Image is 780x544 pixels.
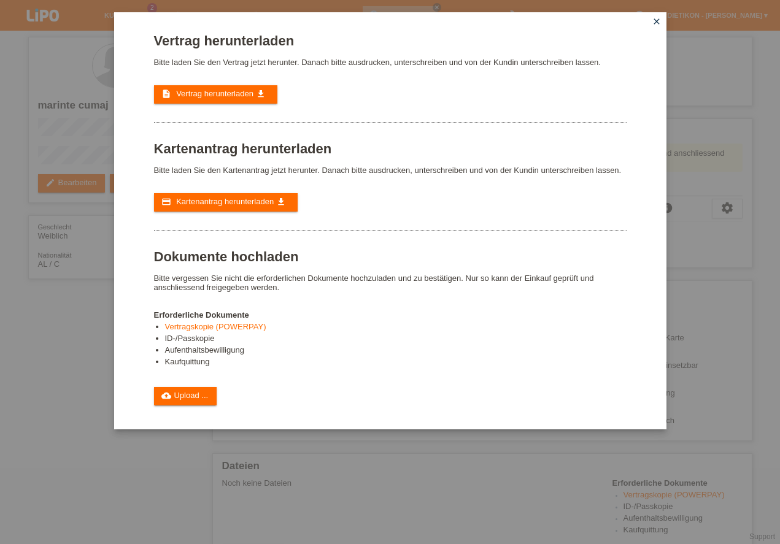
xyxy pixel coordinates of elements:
a: close [649,15,665,29]
a: Vertragskopie (POWERPAY) [165,322,266,331]
p: Bitte vergessen Sie nicht die erforderlichen Dokumente hochzuladen und zu bestätigen. Nur so kann... [154,274,627,292]
i: get_app [256,89,266,99]
p: Bitte laden Sie den Kartenantrag jetzt herunter. Danach bitte ausdrucken, unterschreiben und von ... [154,166,627,175]
h1: Kartenantrag herunterladen [154,141,627,156]
i: description [161,89,171,99]
i: cloud_upload [161,391,171,400]
a: cloud_uploadUpload ... [154,387,217,405]
li: Aufenthaltsbewilligung [165,345,627,357]
li: ID-/Passkopie [165,334,627,345]
h1: Vertrag herunterladen [154,33,627,48]
i: credit_card [161,197,171,207]
i: close [652,17,662,26]
a: description Vertrag herunterladen get_app [154,85,277,104]
span: Kartenantrag herunterladen [176,197,274,206]
li: Kaufquittung [165,357,627,369]
a: credit_card Kartenantrag herunterladen get_app [154,193,298,212]
i: get_app [276,197,286,207]
p: Bitte laden Sie den Vertrag jetzt herunter. Danach bitte ausdrucken, unterschreiben und von der K... [154,58,627,67]
span: Vertrag herunterladen [176,89,253,98]
h4: Erforderliche Dokumente [154,310,627,320]
h1: Dokumente hochladen [154,249,627,264]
